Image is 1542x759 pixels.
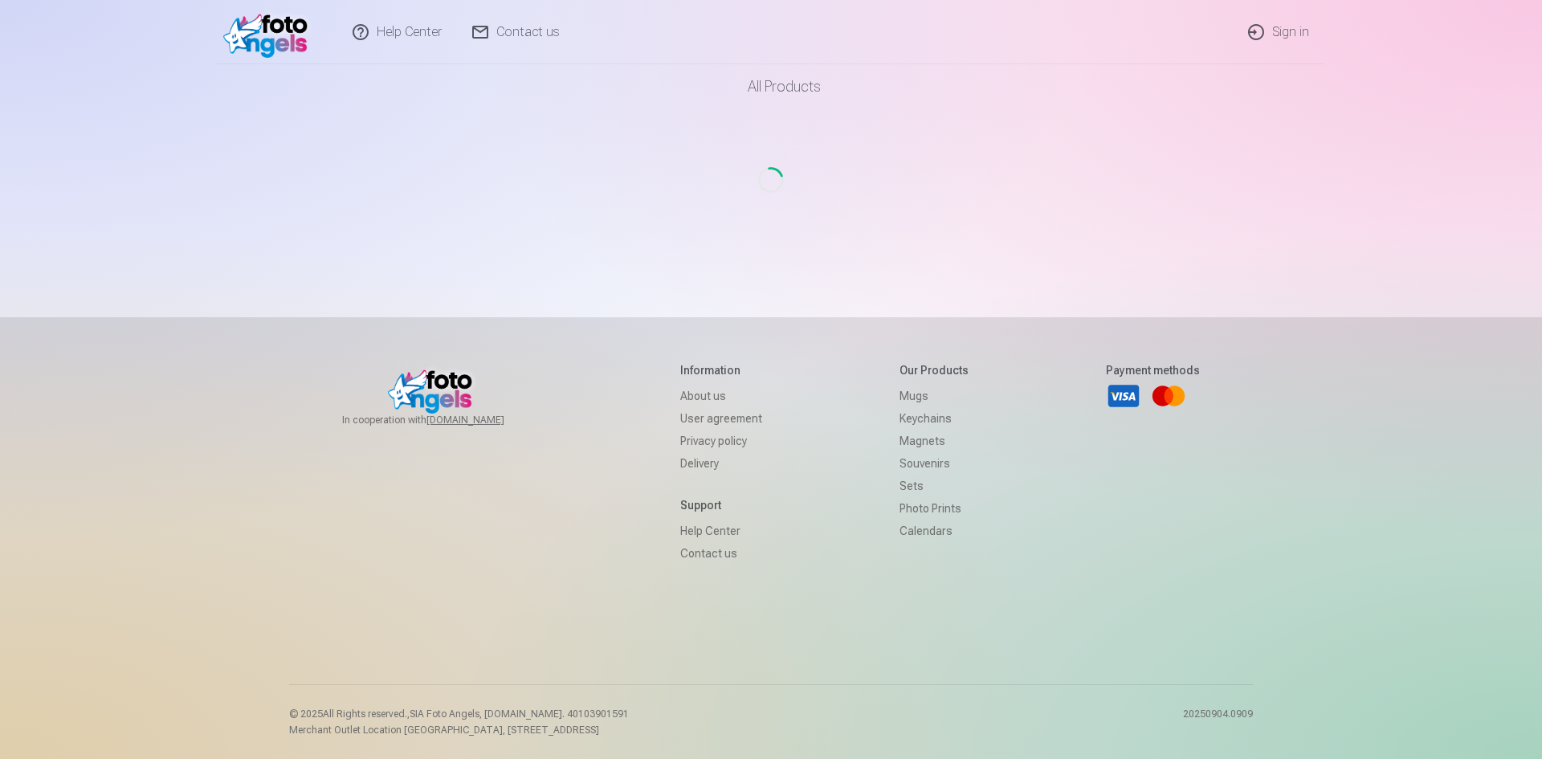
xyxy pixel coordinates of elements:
h5: Support [680,497,762,513]
a: Photo prints [899,497,969,520]
h5: Information [680,362,762,378]
h5: Our products [899,362,969,378]
p: 20250904.0909 [1183,708,1253,737]
p: Merchant Outlet Location [GEOGRAPHIC_DATA], [STREET_ADDRESS] [289,724,629,737]
a: Contact us [680,542,762,565]
a: Mastercard [1151,378,1186,414]
a: About us [680,385,762,407]
a: Visa [1106,378,1141,414]
a: User agreement [680,407,762,430]
h5: Payment methods [1106,362,1200,378]
a: Sets [899,475,969,497]
a: Delivery [680,452,762,475]
a: All products [703,64,840,109]
a: [DOMAIN_NAME] [426,414,543,426]
a: Mugs [899,385,969,407]
span: In cooperation with [342,414,543,426]
a: Calendars [899,520,969,542]
span: SIA Foto Angels, [DOMAIN_NAME]. 40103901591 [410,708,629,720]
a: Keychains [899,407,969,430]
a: Privacy policy [680,430,762,452]
a: Magnets [899,430,969,452]
a: Help Center [680,520,762,542]
img: /v1 [223,6,316,58]
p: © 2025 All Rights reserved. , [289,708,629,720]
a: Souvenirs [899,452,969,475]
